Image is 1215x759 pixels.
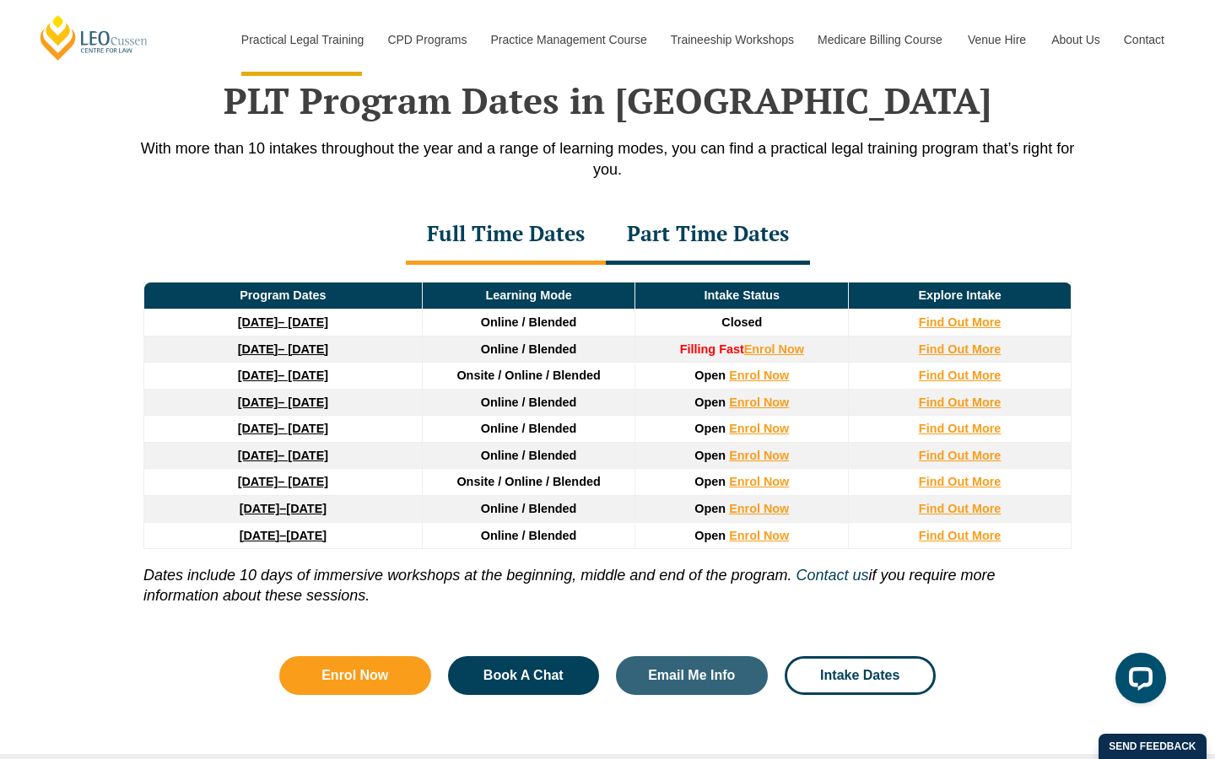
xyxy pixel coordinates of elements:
[729,422,789,435] a: Enrol Now
[729,449,789,462] a: Enrol Now
[616,656,768,695] a: Email Me Info
[238,449,328,462] a: [DATE]– [DATE]
[229,3,375,76] a: Practical Legal Training
[721,315,762,329] span: Closed
[481,449,577,462] span: Online / Blended
[240,502,327,515] a: [DATE]–[DATE]
[406,206,606,265] div: Full Time Dates
[919,422,1002,435] a: Find Out More
[321,669,388,682] span: Enrol Now
[238,369,328,382] a: [DATE]– [DATE]
[606,206,810,265] div: Part Time Dates
[729,369,789,382] a: Enrol Now
[481,502,577,515] span: Online / Blended
[375,3,478,76] a: CPD Programs
[635,283,849,310] td: Intake Status
[238,315,278,329] strong: [DATE]
[680,342,744,356] strong: Filling Fast
[849,283,1072,310] td: Explore Intake
[729,396,789,409] a: Enrol Now
[1111,3,1177,76] a: Contact
[919,475,1002,488] a: Find Out More
[648,669,735,682] span: Email Me Info
[143,567,791,584] i: Dates include 10 days of immersive workshops at the beginning, middle and end of the program.
[919,502,1002,515] a: Find Out More
[1102,646,1173,717] iframe: LiveChat chat widget
[279,656,431,695] a: Enrol Now
[144,283,423,310] td: Program Dates
[127,79,1088,121] h2: PLT Program Dates in [GEOGRAPHIC_DATA]
[694,475,726,488] span: Open
[785,656,937,695] a: Intake Dates
[694,396,726,409] span: Open
[240,502,280,515] strong: [DATE]
[919,342,1002,356] a: Find Out More
[286,529,327,542] span: [DATE]
[238,315,328,329] a: [DATE]– [DATE]
[481,422,577,435] span: Online / Blended
[919,315,1002,329] a: Find Out More
[694,449,726,462] span: Open
[478,3,658,76] a: Practice Management Course
[238,396,328,409] a: [DATE]– [DATE]
[238,342,278,356] strong: [DATE]
[238,396,278,409] strong: [DATE]
[422,283,635,310] td: Learning Mode
[238,342,328,356] a: [DATE]– [DATE]
[729,529,789,542] a: Enrol Now
[240,529,280,542] strong: [DATE]
[238,475,328,488] a: [DATE]– [DATE]
[919,369,1002,382] a: Find Out More
[143,549,1072,606] p: if you require more information about these sessions.
[240,529,327,542] a: [DATE]–[DATE]
[796,567,868,584] a: Contact us
[238,369,278,382] strong: [DATE]
[1039,3,1111,76] a: About Us
[694,502,726,515] span: Open
[456,369,600,382] span: Onsite / Online / Blended
[694,529,726,542] span: Open
[919,529,1002,542] a: Find Out More
[955,3,1039,76] a: Venue Hire
[919,396,1002,409] a: Find Out More
[729,502,789,515] a: Enrol Now
[805,3,955,76] a: Medicare Billing Course
[658,3,805,76] a: Traineeship Workshops
[481,315,577,329] span: Online / Blended
[919,449,1002,462] a: Find Out More
[820,669,899,682] span: Intake Dates
[694,369,726,382] span: Open
[127,138,1088,180] p: With more than 10 intakes throughout the year and a range of learning modes, you can find a pract...
[729,475,789,488] a: Enrol Now
[448,656,600,695] a: Book A Chat
[694,422,726,435] span: Open
[744,342,804,356] a: Enrol Now
[238,422,278,435] strong: [DATE]
[238,475,278,488] strong: [DATE]
[481,529,577,542] span: Online / Blended
[238,422,328,435] a: [DATE]– [DATE]
[483,669,564,682] span: Book A Chat
[456,475,600,488] span: Onsite / Online / Blended
[481,342,577,356] span: Online / Blended
[481,396,577,409] span: Online / Blended
[238,449,278,462] strong: [DATE]
[286,502,327,515] span: [DATE]
[38,13,150,62] a: [PERSON_NAME] Centre for Law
